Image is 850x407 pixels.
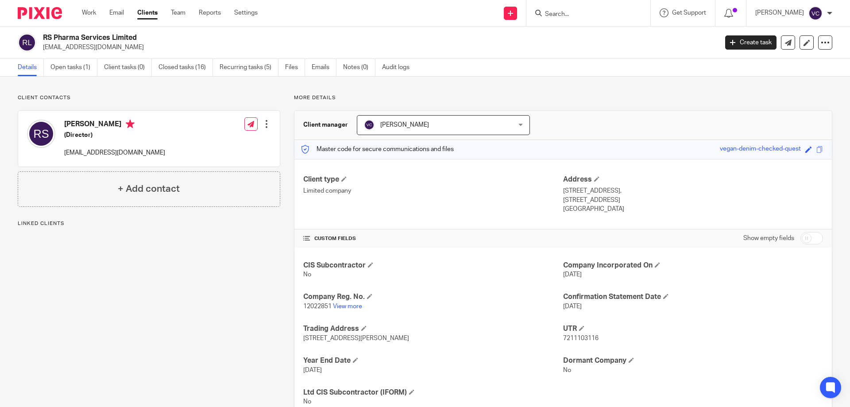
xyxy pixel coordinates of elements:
span: [DATE] [303,367,322,373]
input: Search [544,11,624,19]
img: svg%3E [27,120,55,148]
img: svg%3E [364,120,375,130]
h4: Client type [303,175,563,184]
span: 12022851 [303,303,332,310]
span: No [303,271,311,278]
h5: (Director) [64,131,165,140]
img: Pixie [18,7,62,19]
h4: Trading Address [303,324,563,333]
a: Clients [137,8,158,17]
a: View more [333,303,362,310]
h4: + Add contact [118,182,180,196]
span: [STREET_ADDRESS][PERSON_NAME] [303,335,409,341]
label: Show empty fields [743,234,794,243]
img: svg%3E [18,33,36,52]
a: Team [171,8,185,17]
h4: Address [563,175,823,184]
span: [PERSON_NAME] [380,122,429,128]
i: Primary [126,120,135,128]
span: [DATE] [563,271,582,278]
a: Recurring tasks (5) [220,59,278,76]
a: Emails [312,59,336,76]
h4: Company Reg. No. [303,292,563,302]
span: No [303,399,311,405]
a: Create task [725,35,777,50]
a: Open tasks (1) [50,59,97,76]
h4: Ltd CIS Subcontractor (IFORM) [303,388,563,397]
span: No [563,367,571,373]
img: svg%3E [808,6,823,20]
h4: CIS Subcontractor [303,261,563,270]
p: [STREET_ADDRESS], [563,186,823,195]
h4: [PERSON_NAME] [64,120,165,131]
p: More details [294,94,832,101]
a: Email [109,8,124,17]
a: Closed tasks (16) [158,59,213,76]
h4: Dormant Company [563,356,823,365]
div: vegan-denim-checked-quest [720,144,801,155]
h4: Company Incorporated On [563,261,823,270]
span: Get Support [672,10,706,16]
p: Client contacts [18,94,280,101]
a: Details [18,59,44,76]
span: [DATE] [563,303,582,310]
a: Client tasks (0) [104,59,152,76]
p: [GEOGRAPHIC_DATA] [563,205,823,213]
h4: Confirmation Statement Date [563,292,823,302]
h4: CUSTOM FIELDS [303,235,563,242]
h4: UTR [563,324,823,333]
span: 7211103116 [563,335,599,341]
a: Settings [234,8,258,17]
p: [EMAIL_ADDRESS][DOMAIN_NAME] [43,43,712,52]
p: Master code for secure communications and files [301,145,454,154]
p: [PERSON_NAME] [755,8,804,17]
h2: RS Pharma Services Limited [43,33,578,43]
p: [STREET_ADDRESS] [563,196,823,205]
a: Reports [199,8,221,17]
a: Work [82,8,96,17]
h4: Year End Date [303,356,563,365]
p: Limited company [303,186,563,195]
a: Audit logs [382,59,416,76]
p: Linked clients [18,220,280,227]
a: Notes (0) [343,59,375,76]
p: [EMAIL_ADDRESS][DOMAIN_NAME] [64,148,165,157]
a: Files [285,59,305,76]
h3: Client manager [303,120,348,129]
